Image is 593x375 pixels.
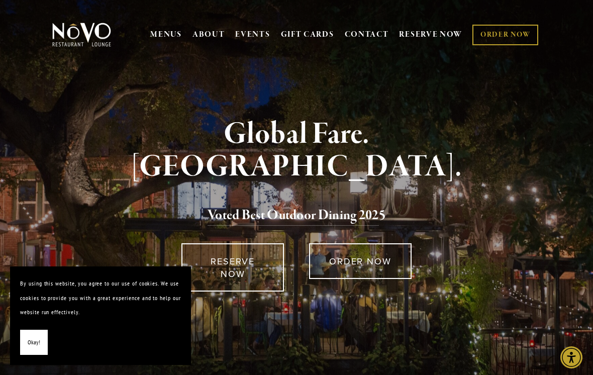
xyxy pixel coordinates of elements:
[20,276,181,320] p: By using this website, you agree to our use of cookies. We use cookies to provide you with a grea...
[28,335,40,350] span: Okay!
[309,243,412,279] a: ORDER NOW
[65,205,528,226] h2: 5
[192,30,225,40] a: ABOUT
[472,25,538,45] a: ORDER NOW
[345,25,389,44] a: CONTACT
[399,25,462,44] a: RESERVE NOW
[150,30,182,40] a: MENUS
[20,330,48,355] button: Okay!
[50,22,113,47] img: Novo Restaurant &amp; Lounge
[208,207,379,226] a: Voted Best Outdoor Dining 202
[181,243,284,292] a: RESERVE NOW
[560,346,582,368] div: Accessibility Menu
[235,30,270,40] a: EVENTS
[10,266,191,365] section: Cookie banner
[281,25,334,44] a: GIFT CARDS
[131,115,462,186] strong: Global Fare. [GEOGRAPHIC_DATA].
